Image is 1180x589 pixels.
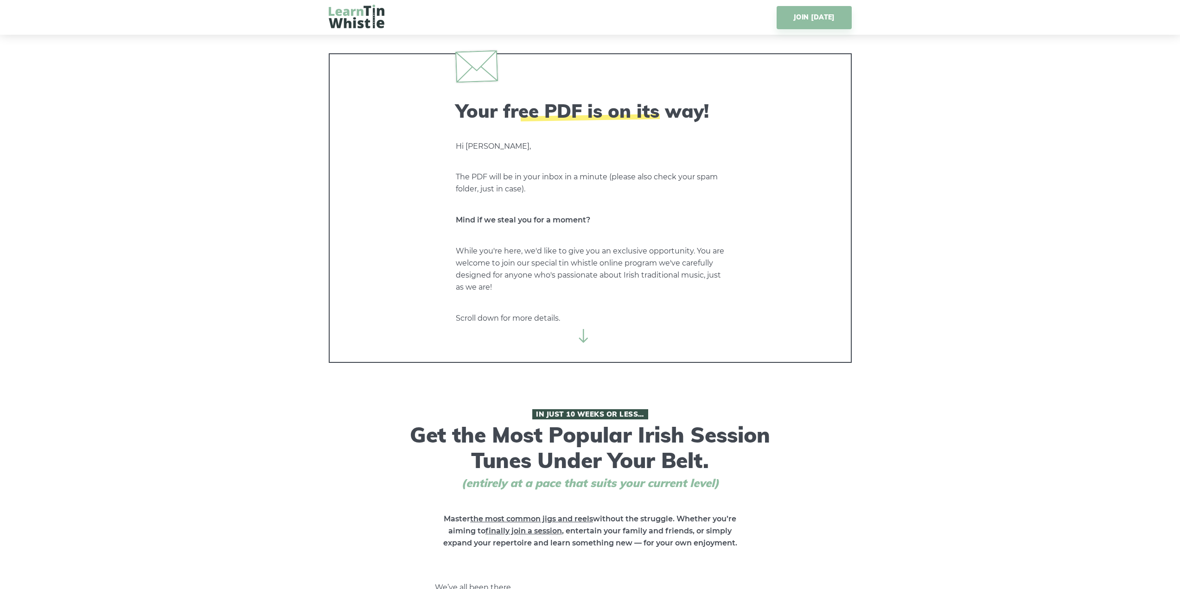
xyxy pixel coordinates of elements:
p: The PDF will be in your inbox in a minute (please also check your spam folder, just in case). [456,171,725,195]
h1: Get the Most Popular Irish Session Tunes Under Your Belt. [407,409,773,490]
span: (entirely at a pace that suits your current level) [444,476,736,490]
span: the most common jigs and reels [470,514,593,523]
span: finally join a session [485,526,562,535]
p: Scroll down for more details. [456,312,725,324]
p: While you're here, we'd like to give you an exclusive opportunity. You are welcome to join our sp... [456,245,725,293]
img: envelope.svg [455,50,498,82]
strong: Master without the struggle. Whether you’re aiming to , entertain your family and friends, or sim... [443,514,737,547]
a: JOIN [DATE] [777,6,851,29]
img: LearnTinWhistle.com [329,5,384,28]
h2: Your free PDF is on its way! [456,100,725,122]
strong: Mind if we steal you for a moment? [456,215,590,224]
p: Hi [PERSON_NAME], [456,140,725,152]
span: In Just 10 Weeks or Less… [532,409,648,419]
